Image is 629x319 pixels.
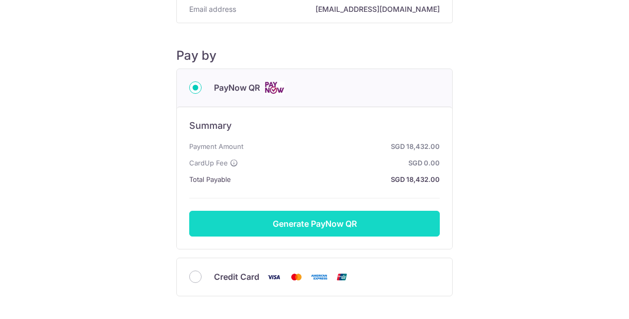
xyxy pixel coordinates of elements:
[264,81,285,94] img: Cards logo
[240,4,440,14] strong: [EMAIL_ADDRESS][DOMAIN_NAME]
[189,4,236,14] span: Email address
[263,271,284,283] img: Visa
[214,271,259,283] span: Credit Card
[189,81,440,94] div: PayNow QR Cards logo
[247,140,440,153] strong: SGD 18,432.00
[189,140,243,153] span: Payment Amount
[176,48,453,63] h5: Pay by
[214,81,260,94] span: PayNow QR
[309,271,329,283] img: American Express
[189,157,228,169] span: CardUp Fee
[332,271,352,283] img: Union Pay
[189,120,440,132] h6: Summary
[242,157,440,169] strong: SGD 0.00
[235,173,440,186] strong: SGD 18,432.00
[286,271,307,283] img: Mastercard
[189,271,440,283] div: Credit Card Visa Mastercard American Express Union Pay
[189,211,440,237] button: Generate PayNow QR
[189,173,231,186] span: Total Payable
